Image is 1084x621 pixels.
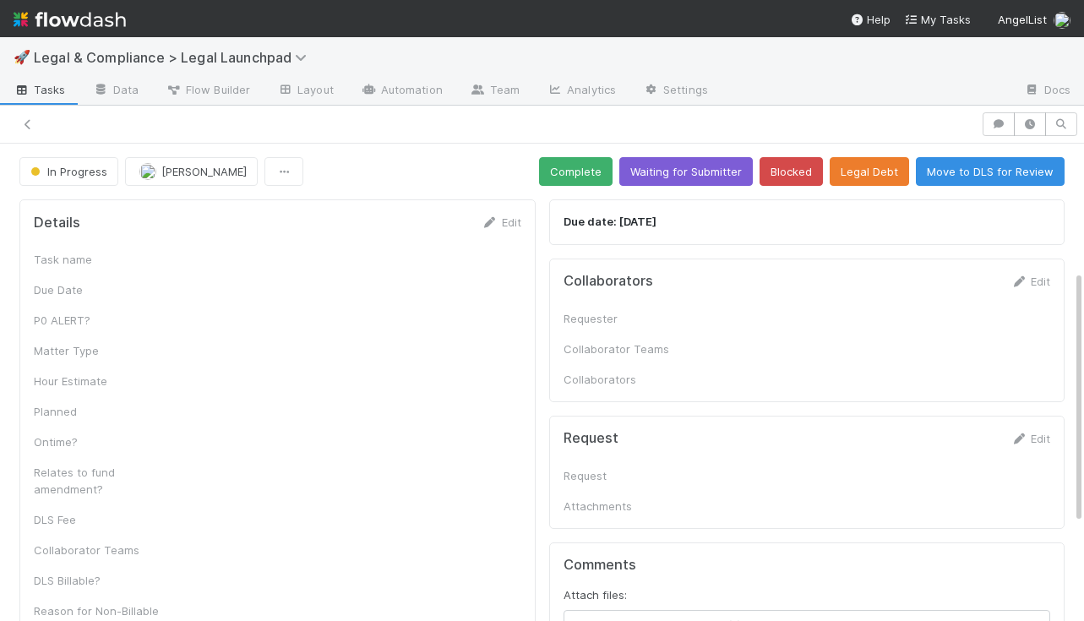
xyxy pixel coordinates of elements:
img: avatar_b5be9b1b-4537-4870-b8e7-50cc2287641b.png [139,163,156,180]
a: Settings [629,78,722,105]
div: Ontime? [34,433,161,450]
a: My Tasks [904,11,971,28]
button: In Progress [19,157,118,186]
div: Hour Estimate [34,373,161,389]
div: Collaborator Teams [564,340,690,357]
div: Help [850,11,891,28]
div: Relates to fund amendment? [34,464,161,498]
a: Edit [1010,432,1050,445]
a: Team [456,78,533,105]
a: Edit [1010,275,1050,288]
button: Blocked [760,157,823,186]
button: Waiting for Submitter [619,157,753,186]
span: 🚀 [14,50,30,64]
h5: Request [564,430,618,447]
h5: Collaborators [564,273,653,290]
span: Tasks [14,81,66,98]
div: P0 ALERT? [34,312,161,329]
button: [PERSON_NAME] [125,157,258,186]
a: Flow Builder [152,78,264,105]
label: Attach files: [564,586,627,603]
div: Collaborators [564,371,690,388]
div: Due Date [34,281,161,298]
span: My Tasks [904,13,971,26]
button: Legal Debt [830,157,909,186]
span: AngelList [998,13,1047,26]
h5: Comments [564,557,1051,574]
button: Move to DLS for Review [916,157,1065,186]
button: Complete [539,157,613,186]
strong: Due date: [DATE] [564,215,656,228]
div: Task name [34,251,161,268]
a: Data [79,78,152,105]
span: In Progress [27,165,107,178]
a: Layout [264,78,347,105]
span: Flow Builder [166,81,250,98]
div: Requester [564,310,690,327]
div: Matter Type [34,342,161,359]
a: Docs [1010,78,1084,105]
a: Analytics [533,78,629,105]
img: avatar_6811aa62-070e-4b0a-ab85-15874fb457a1.png [1054,12,1070,29]
span: [PERSON_NAME] [161,165,247,178]
a: Automation [347,78,456,105]
div: DLS Billable? [34,572,161,589]
div: Request [564,467,690,484]
h5: Details [34,215,80,232]
div: Reason for Non-Billable [34,602,161,619]
div: Planned [34,403,161,420]
div: DLS Fee [34,511,161,528]
a: Edit [482,215,521,229]
div: Collaborator Teams [34,542,161,558]
div: Attachments [564,498,690,515]
img: logo-inverted-e16ddd16eac7371096b0.svg [14,5,126,34]
span: Legal & Compliance > Legal Launchpad [34,49,315,66]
